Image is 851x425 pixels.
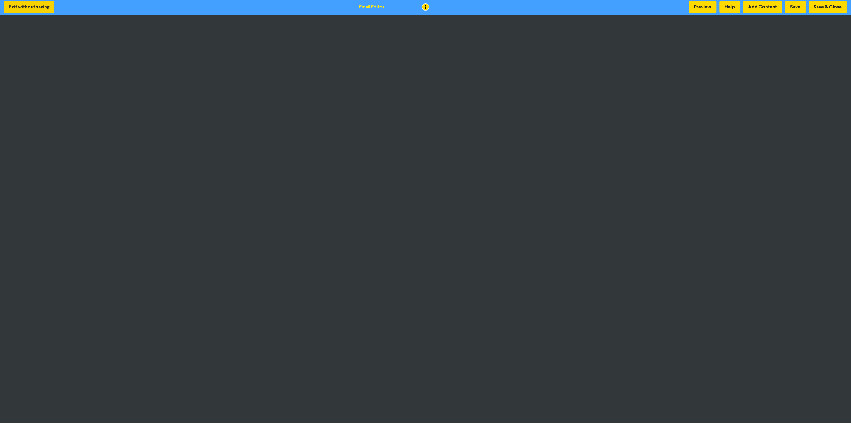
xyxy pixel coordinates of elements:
button: Help [720,1,740,13]
button: Save [785,1,806,13]
button: Save & Close [809,1,847,13]
button: Exit without saving [4,1,54,13]
button: Add Content [743,1,782,13]
div: Email Editor [359,3,384,11]
button: Preview [689,1,717,13]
